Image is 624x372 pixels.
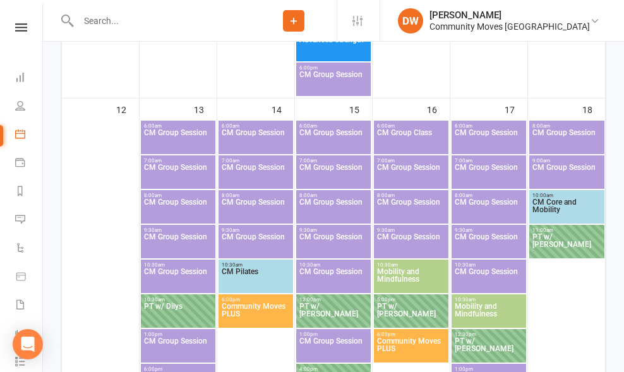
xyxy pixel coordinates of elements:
[376,198,446,221] span: CM Group Session
[454,233,524,256] span: CM Group Session
[427,99,450,119] div: 16
[376,297,446,303] span: 5:00pm
[376,303,446,325] span: PT w/ [PERSON_NAME]
[299,123,368,129] span: 6:00am
[532,123,602,129] span: 8:00am
[15,263,44,292] a: Product Sales
[143,366,213,372] span: 6:00pm
[299,36,368,59] span: Advanced Strength
[376,193,446,198] span: 8:00am
[221,164,291,186] span: CM Group Session
[221,262,291,268] span: 10:30am
[532,164,602,186] span: CM Group Session
[299,337,368,360] span: CM Group Session
[143,193,213,198] span: 8:00am
[15,93,44,121] a: People
[221,198,291,221] span: CM Group Session
[75,12,251,30] input: Search...
[221,129,291,152] span: CM Group Session
[454,164,524,186] span: CM Group Session
[429,21,590,32] div: Community Moves [GEOGRAPHIC_DATA]
[349,99,372,119] div: 15
[505,99,527,119] div: 17
[221,227,291,233] span: 9:30am
[376,332,446,337] span: 6:00pm
[143,227,213,233] span: 9:30am
[299,332,368,337] span: 1:00pm
[299,233,368,256] span: CM Group Session
[299,164,368,186] span: CM Group Session
[143,129,213,152] span: CM Group Session
[376,227,446,233] span: 9:30am
[454,129,524,152] span: CM Group Session
[454,198,524,221] span: CM Group Session
[221,297,291,303] span: 6:00pm
[532,193,602,198] span: 10:00am
[532,233,602,256] span: PT w/ [PERSON_NAME]
[299,71,368,93] span: CM Group Session
[299,198,368,221] span: CM Group Session
[221,193,291,198] span: 8:00am
[299,303,368,325] span: PT w/ [PERSON_NAME]
[299,193,368,198] span: 8:00am
[221,303,291,325] span: Community Moves PLUS
[15,121,44,150] a: Calendar
[454,158,524,164] span: 7:00am
[582,99,605,119] div: 18
[143,268,213,291] span: CM Group Session
[532,198,602,221] span: CM Core and Mobility
[143,303,213,325] span: PT w/ Dilys
[376,123,446,129] span: 6:00am
[15,178,44,207] a: Reports
[376,262,446,268] span: 10:30am
[15,150,44,178] a: Payments
[532,158,602,164] span: 9:00am
[454,193,524,198] span: 8:00am
[13,329,43,359] div: Open Intercom Messenger
[143,164,213,186] span: CM Group Session
[221,123,291,129] span: 6:00am
[454,123,524,129] span: 6:00am
[454,303,524,325] span: Mobility and Mindfulness
[143,233,213,256] span: CM Group Session
[272,99,294,119] div: 14
[454,262,524,268] span: 10:30am
[376,158,446,164] span: 7:00am
[299,158,368,164] span: 7:00am
[454,268,524,291] span: CM Group Session
[376,337,446,360] span: Community Moves PLUS
[299,297,368,303] span: 12:00pm
[532,129,602,152] span: CM Group Session
[454,332,524,337] span: 12:30pm
[194,99,217,119] div: 13
[299,366,368,372] span: 4:00pm
[299,268,368,291] span: CM Group Session
[376,233,446,256] span: CM Group Session
[143,337,213,360] span: CM Group Session
[454,337,524,360] span: PT w/ [PERSON_NAME]
[143,262,213,268] span: 10:30am
[116,99,139,119] div: 12
[143,332,213,337] span: 1:00pm
[143,158,213,164] span: 7:00am
[221,158,291,164] span: 7:00am
[221,268,291,291] span: CM Pilates
[376,268,446,291] span: Mobility and Mindfulness
[398,8,423,33] div: DW
[376,129,446,152] span: CM Group Class
[221,233,291,256] span: CM Group Session
[143,123,213,129] span: 6:00am
[454,297,524,303] span: 10:30am
[532,227,602,233] span: 11:00am
[429,9,590,21] div: [PERSON_NAME]
[454,366,524,372] span: 1:00pm
[299,129,368,152] span: CM Group Session
[143,297,213,303] span: 10:30am
[299,262,368,268] span: 10:30am
[299,227,368,233] span: 9:30am
[454,227,524,233] span: 9:30am
[299,65,368,71] span: 6:00pm
[15,64,44,93] a: Dashboard
[143,198,213,221] span: CM Group Session
[376,164,446,186] span: CM Group Session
